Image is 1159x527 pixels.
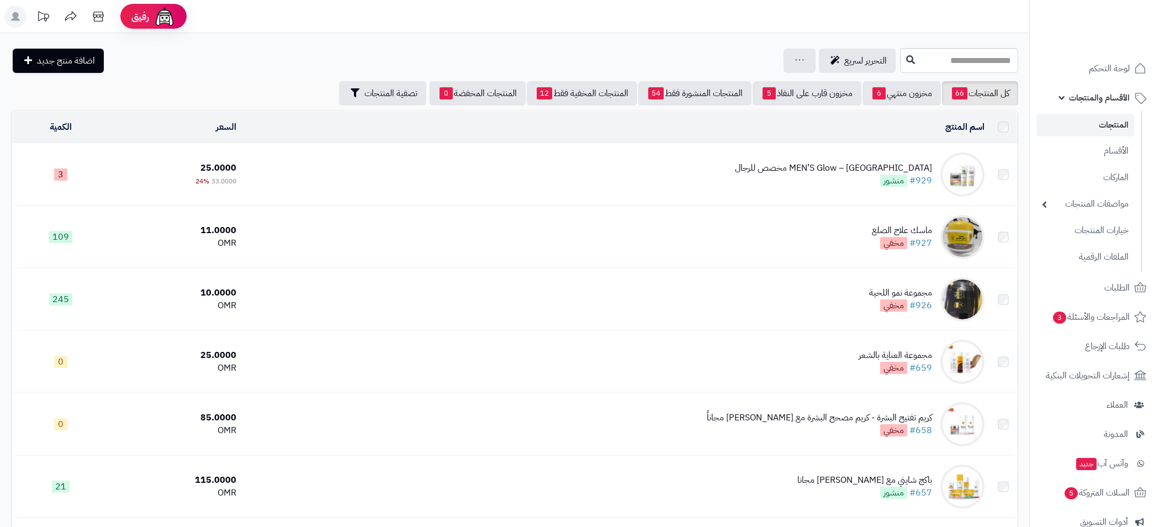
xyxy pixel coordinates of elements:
[862,81,941,106] a: مخزون منتهي6
[945,120,985,134] a: اسم المنتج
[880,362,907,374] span: مخفي
[880,424,907,436] span: مخفي
[1036,139,1134,163] a: الأقسام
[1036,55,1152,82] a: لوحة التحكم
[859,349,932,362] div: مجموعة العناية بالشعر
[909,299,932,312] a: #926
[1036,450,1152,477] a: وآتس آبجديد
[54,168,67,181] span: 3
[114,362,237,375] div: OMR
[1089,61,1130,76] span: لوحة التحكم
[1065,487,1078,499] span: 5
[114,287,237,299] div: 10.0000
[735,162,932,175] div: MEN’S Glow – [GEOGRAPHIC_DATA] مخصص للرجال
[1036,192,1134,216] a: مواصفات المنتجات
[819,49,896,73] a: التحرير لسريع
[1107,397,1128,413] span: العملاء
[54,418,67,430] span: 0
[844,54,887,67] span: التحرير لسريع
[909,424,932,437] a: #658
[114,349,237,362] div: 25.0000
[131,10,149,23] span: رفيق
[1104,426,1128,442] span: المدونة
[872,87,886,99] span: 6
[1085,339,1130,354] span: طلبات الإرجاع
[940,402,985,446] img: كريم تفتيح البشرة - كريم مصحح البشرة مع ريتنول مجاناً
[114,412,237,424] div: 85.0000
[52,481,70,493] span: 21
[211,176,236,186] span: 33.0000
[1036,304,1152,330] a: المراجعات والأسئلة3
[50,120,72,134] a: الكمية
[952,87,967,99] span: 66
[114,474,237,487] div: 115.0000
[440,87,453,99] span: 0
[216,120,236,134] a: السعر
[1069,90,1130,106] span: الأقسام والمنتجات
[940,340,985,384] img: مجموعة العناية بالشعر
[753,81,861,106] a: مخزون قارب على النفاذ5
[872,224,932,237] div: ماسك علاج الصلع
[29,6,57,30] a: تحديثات المنصة
[940,465,985,509] img: باكج شايني مع كريم نضارة مجانا
[37,54,95,67] span: اضافة منتج جديد
[13,49,104,73] a: اضافة منتج جديد
[1036,166,1134,189] a: الماركات
[114,299,237,312] div: OMR
[200,161,236,175] span: 25.0000
[909,236,932,250] a: #927
[909,174,932,187] a: #929
[880,175,907,187] span: منشور
[195,176,209,186] span: 24%
[1036,333,1152,360] a: طلبات الإرجاع
[763,87,776,99] span: 5
[1036,479,1152,506] a: السلات المتروكة5
[537,87,552,99] span: 12
[1076,458,1097,470] span: جديد
[1036,114,1134,136] a: المنتجات
[869,287,932,299] div: مجموعة نمو اللحية
[114,224,237,237] div: 11.0000
[1036,421,1152,447] a: المدونة
[880,237,907,249] span: مخفي
[638,81,752,106] a: المنتجات المنشورة فقط54
[1036,362,1152,389] a: إشعارات التحويلات البنكية
[880,299,907,312] span: مخفي
[1036,275,1152,301] a: الطلبات
[909,486,932,499] a: #657
[1036,245,1134,269] a: الملفات الرقمية
[940,152,985,197] img: MEN’S Glow – باكج مخصص للرجال
[1104,280,1130,296] span: الطلبات
[1063,485,1130,500] span: السلات المتروكة
[114,424,237,437] div: OMR
[339,81,426,106] button: تصفية المنتجات
[154,6,176,28] img: ai-face.png
[940,215,985,259] img: ماسك علاج الصلع
[54,356,67,368] span: 0
[940,277,985,322] img: مجموعة نمو اللحية
[1053,312,1066,324] span: 3
[1046,368,1130,383] span: إشعارات التحويلات البنكية
[797,474,932,487] div: باكج شايني مع [PERSON_NAME] مجانا
[1075,456,1128,471] span: وآتس آب
[364,87,417,100] span: تصفية المنتجات
[942,81,1018,106] a: كل المنتجات66
[880,487,907,499] span: منشور
[1052,309,1130,325] span: المراجعات والأسئلة
[909,361,932,375] a: #659
[527,81,637,106] a: المنتجات المخفية فقط12
[430,81,526,106] a: المنتجات المخفضة0
[1036,392,1152,418] a: العملاء
[114,487,237,499] div: OMR
[648,87,664,99] span: 54
[114,237,237,250] div: OMR
[1036,219,1134,243] a: خيارات المنتجات
[707,412,932,424] div: كريم تفتيح البشرة - كريم مصحح البشرة مع [PERSON_NAME] مجاناً
[49,293,72,305] span: 245
[49,231,72,243] span: 109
